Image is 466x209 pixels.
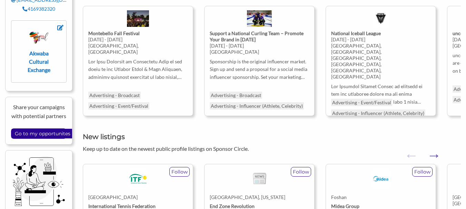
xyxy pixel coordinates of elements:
[88,194,188,200] div: [GEOGRAPHIC_DATA]
[210,30,304,42] strong: Support a National Curling Team – Promote Your Brand in [DATE]
[88,30,140,36] strong: Montebello Fall Festival
[210,58,309,81] p: Sponsorship is the original influencer market. Sign up and send a proposal for a social media inf...
[128,169,148,189] img: ITF Logo
[331,194,430,200] div: Foshan
[88,92,141,99] a: Advertising - Broadcast
[427,148,434,155] button: Next
[404,148,411,155] button: Previous
[413,167,432,176] p: Follow
[331,6,430,94] a: [DATE] - [DATE][GEOGRAPHIC_DATA], [GEOGRAPHIC_DATA], [GEOGRAPHIC_DATA], [GEOGRAPHIC_DATA], [GEOGR...
[22,6,56,12] a: 4169382320
[20,32,58,73] a: Akwaba Cultural Exchange
[246,169,273,189] img: End Zone Revolution Logo
[170,167,189,176] p: Follow
[210,92,262,99] p: Advertising - Broadcast
[88,102,149,109] a: Advertising - Event/Festival
[247,10,271,30] img: Support a National Curling Team – Promote Your Brand in 2026 Logo
[331,109,425,117] p: Advertising - Influencer (Athlete, Celebrity)
[331,83,430,106] p: Lor Ipsumdol Sitamet Consec ad elitsedd ei tem inc utlaboree dolore ma ali enima minimven quisno ...
[127,10,149,30] img: Montebello Fall Festival Logo
[88,203,156,209] strong: International Tennis Federation
[331,30,381,36] strong: National Iceball League
[29,32,49,44] img: z0k69mn1kwfx3g7y20wz
[210,194,309,200] div: [GEOGRAPHIC_DATA], [US_STATE]
[88,58,188,81] p: Lor Ipsu Dolorsit am Consectetu Adip el sed doeiu te inc Utlabor Etdol & Magn Aliquaen, adminimv ...
[11,129,74,138] input: Go to my opportunites
[291,167,311,176] p: Follow
[83,132,461,142] h2: New listings
[28,50,50,73] strong: Akwaba Cultural Exchange
[11,103,67,120] p: Share your campaigns with potential partners
[371,169,391,189] img: Midea Logo
[88,6,188,87] a: Montebello Fall Festival LogoMontebello Fall Festival[DATE] - [DATE][GEOGRAPHIC_DATA], [GEOGRAPHI...
[11,156,67,206] img: dashboard-subscribe-d8af307e.png
[373,10,389,30] img: National Iceball League Logo
[331,99,392,106] p: Advertising - Event/Festival
[331,203,359,209] strong: Midea Group
[83,144,461,153] p: Keep up to date on the newest public profile listings on Sponsor Circle.
[210,203,255,209] strong: End Zone Revolution
[210,102,304,109] p: Advertising - Influencer (Athlete, Celebrity)
[210,6,309,87] a: [DATE] - [DATE][GEOGRAPHIC_DATA]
